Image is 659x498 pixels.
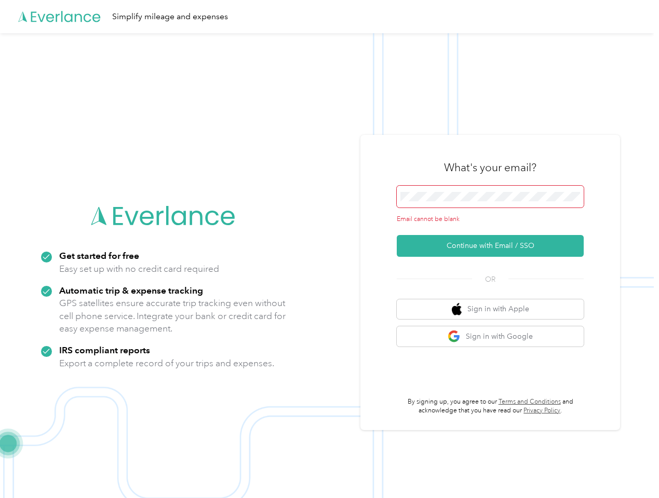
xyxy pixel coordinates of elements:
h3: What's your email? [444,160,536,175]
p: Export a complete record of your trips and expenses. [59,357,274,370]
div: Email cannot be blank [397,215,584,224]
p: Easy set up with no credit card required [59,262,219,275]
strong: Automatic trip & expense tracking [59,285,203,296]
a: Privacy Policy [523,407,560,414]
button: apple logoSign in with Apple [397,299,584,320]
img: google logo [448,330,461,343]
button: google logoSign in with Google [397,326,584,347]
button: Continue with Email / SSO [397,235,584,257]
strong: Get started for free [59,250,139,261]
img: apple logo [452,303,462,316]
p: By signing up, you agree to our and acknowledge that you have read our . [397,397,584,416]
div: Simplify mileage and expenses [112,10,228,23]
p: GPS satellites ensure accurate trip tracking even without cell phone service. Integrate your bank... [59,297,286,335]
strong: IRS compliant reports [59,344,150,355]
a: Terms and Conditions [499,398,561,406]
span: OR [472,274,508,285]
